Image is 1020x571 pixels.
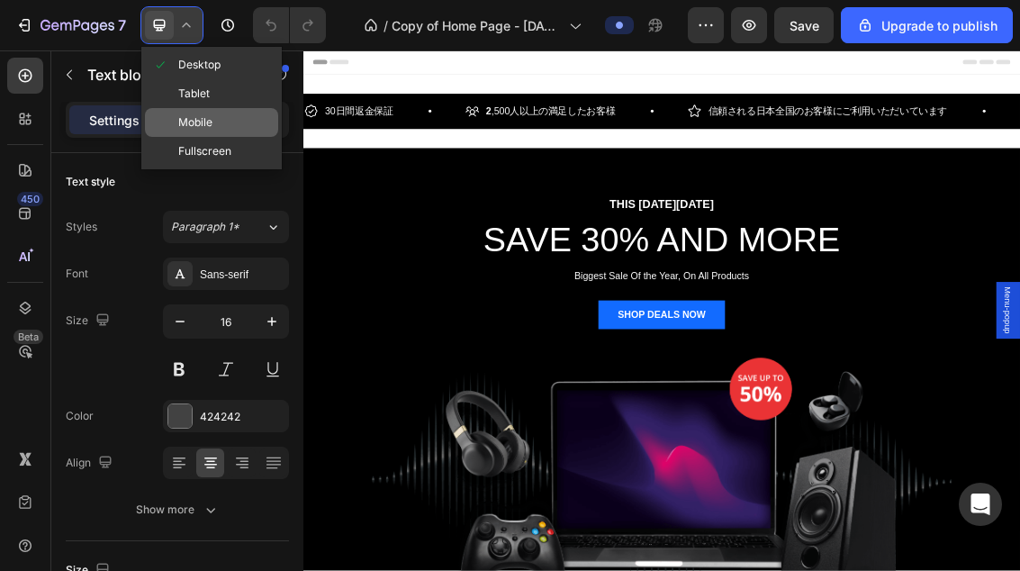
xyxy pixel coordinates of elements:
[105,222,975,244] p: THIS [DATE][DATE]
[66,219,97,235] div: Styles
[253,7,326,43] div: Undo/Redo
[178,113,212,131] span: Mobile
[66,451,116,476] div: Align
[171,219,239,235] span: Paragraph 1*
[774,7,834,43] button: Save
[474,388,606,410] div: SHOP DEALS NOW
[89,111,140,130] p: Settings
[303,50,1020,571] iframe: Design area
[87,64,240,86] p: Text block
[66,494,289,526] button: Show more
[105,329,975,355] p: Biggest Sale Of the Year, On All Products
[392,16,562,35] span: Copy of Home Page - [DATE] 11:40:40
[178,56,221,74] span: Desktop
[178,85,210,103] span: Tablet
[200,267,284,283] div: Sans-serif
[136,501,220,519] div: Show more
[17,192,43,206] div: 450
[66,408,94,424] div: Color
[856,16,997,35] div: Upgrade to publish
[7,7,134,43] button: 7
[790,18,819,33] span: Save
[959,483,1002,526] div: Open Intercom Messenger
[66,174,115,190] div: Text style
[384,16,388,35] span: /
[14,330,43,344] div: Beta
[200,409,284,425] div: 424242
[445,377,635,421] button: SHOP DEALS NOW
[105,251,975,318] p: SAVE 30% AND MORE
[66,309,113,333] div: Size
[610,79,970,105] p: 信頼される日本全国のお客様にご利用いただいています
[841,7,1013,43] button: Upgrade to publish
[178,142,231,160] span: Fullscreen
[163,211,289,243] button: Paragraph 1*
[66,266,88,282] div: Font
[118,14,126,36] p: 7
